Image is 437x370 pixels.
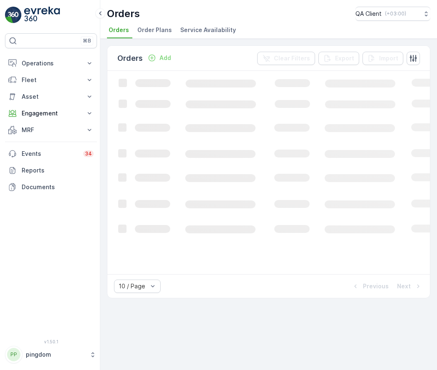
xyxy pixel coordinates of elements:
p: 34 [85,150,92,157]
button: Operations [5,55,97,72]
p: QA Client [355,10,382,18]
p: Orders [117,52,143,64]
span: Orders [109,26,129,34]
button: Export [318,52,359,65]
button: Next [396,281,423,291]
img: logo [5,7,22,23]
img: logo_light-DOdMpM7g.png [24,7,60,23]
p: Next [397,282,411,290]
p: Orders [107,7,140,20]
p: Asset [22,92,80,101]
button: Engagement [5,105,97,122]
p: Operations [22,59,80,67]
button: Add [144,53,174,63]
p: Documents [22,183,94,191]
p: Clear Filters [274,54,310,62]
a: Events34 [5,145,97,162]
button: Previous [350,281,390,291]
p: Fleet [22,76,80,84]
p: pingdom [26,350,85,359]
button: MRF [5,122,97,138]
span: Service Availability [180,26,236,34]
p: MRF [22,126,80,134]
button: Fleet [5,72,97,88]
p: Import [379,54,398,62]
button: Asset [5,88,97,105]
p: Engagement [22,109,80,117]
button: Clear Filters [257,52,315,65]
button: Import [363,52,403,65]
div: PP [7,348,20,361]
p: ⌘B [83,37,91,44]
button: QA Client(+03:00) [355,7,430,21]
p: Previous [363,282,389,290]
p: Reports [22,166,94,175]
a: Documents [5,179,97,195]
a: Reports [5,162,97,179]
p: ( +03:00 ) [385,10,406,17]
button: PPpingdom [5,346,97,363]
p: Events [22,150,78,158]
p: Add [159,54,171,62]
p: Export [335,54,354,62]
span: Order Plans [137,26,172,34]
span: v 1.50.1 [5,339,97,344]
